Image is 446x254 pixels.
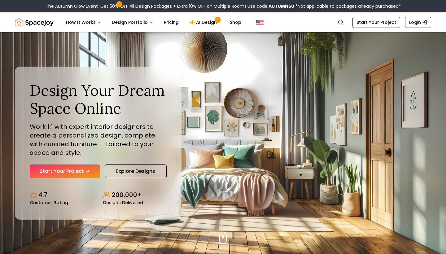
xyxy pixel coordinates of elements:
[352,17,400,28] a: Start Your Project
[15,16,54,28] a: Spacejoy
[247,3,294,9] span: Use code:
[30,81,167,117] h1: Design Your Dream Space Online
[294,3,401,9] span: *Not applicable to packages already purchased*
[269,3,294,9] b: AUTUMN50
[46,3,401,9] div: The Autumn Glow Event-Get 50% OFF All Design Packages + Extra 10% OFF on Multiple Rooms.
[61,16,106,28] button: How It Works
[38,190,47,199] p: 4.7
[103,200,143,205] small: Designs Delivered
[107,16,158,28] button: Design Portfolio
[225,16,246,28] a: Shop
[30,164,100,178] a: Start Your Project
[61,16,246,28] nav: Main
[15,12,431,32] nav: Global
[185,16,224,28] a: AI Design
[256,19,264,26] img: United States
[112,190,142,199] p: 200,000+
[30,200,68,205] small: Customer Rating
[15,16,54,28] img: Spacejoy Logo
[159,16,184,28] a: Pricing
[30,122,167,157] p: Work 1:1 with expert interior designers to create a personalized design, complete with curated fu...
[405,17,431,28] a: Login
[105,164,167,178] a: Explore Designs
[30,186,167,205] div: Design stats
